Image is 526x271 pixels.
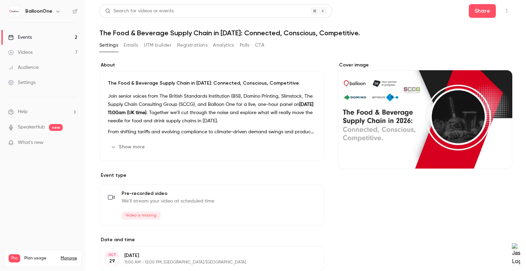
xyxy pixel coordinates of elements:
p: 29 [109,258,115,264]
h1: The Food & Beverage Supply Chain in [DATE]: Connected, Conscious, Competitive. [99,29,512,37]
img: BalloonOne [9,6,20,17]
label: About [99,62,324,69]
p: 11:00 AM - 12:00 PM, [GEOGRAPHIC_DATA]/[GEOGRAPHIC_DATA] [124,260,288,265]
span: Pre-recorded video [122,190,214,197]
span: Pro [9,254,20,262]
p: Event type [99,172,324,179]
button: Polls [240,40,250,51]
button: UTM builder [144,40,172,51]
iframe: Noticeable Trigger [69,140,77,146]
button: Analytics [213,40,234,51]
label: Date and time [99,236,324,243]
div: Search for videos or events [105,8,174,15]
span: What's new [18,139,43,146]
p: [DATE] [124,252,288,259]
p: From shifting tariffs and evolving compliance to climate-driven demand swings and product authent... [108,128,315,136]
button: Share [469,4,496,18]
a: SpeakerHub [18,124,45,131]
div: Videos [8,49,33,56]
li: help-dropdown-opener [8,108,77,115]
button: CTA [255,40,264,51]
div: Settings [8,79,36,86]
button: Settings [99,40,118,51]
p: The Food & Beverage Supply Chain in [DATE]: Connected, Conscious, Competitive. [108,80,315,87]
button: Emails [124,40,138,51]
span: Help [18,108,28,115]
span: new [49,124,63,131]
label: Cover image [338,62,512,69]
p: Join senior voices from The British Standards Institution (BSI), Domino Printing, Slimstock, The ... [108,92,315,125]
span: Plan usage [24,256,57,261]
a: Manage [61,256,77,261]
div: Events [8,34,32,41]
button: Registrations [177,40,208,51]
div: OCT [106,252,118,257]
button: Show more [108,141,149,152]
div: Audience [8,64,39,71]
h6: BalloonOne [25,8,52,15]
span: We'll stream your video at scheduled time [122,198,214,205]
section: Cover image [338,62,512,169]
span: Video is missing [122,211,161,220]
